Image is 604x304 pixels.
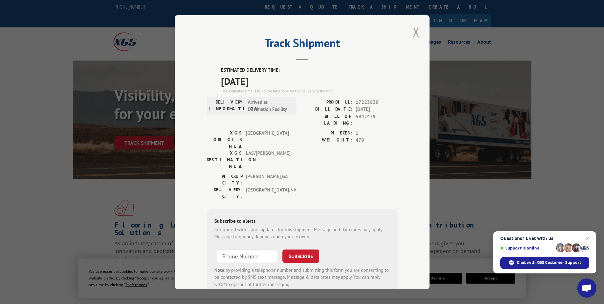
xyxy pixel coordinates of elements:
[214,267,225,273] strong: Note:
[302,137,352,144] label: WEIGHT:
[500,257,589,269] span: Chat with XGS Customer Support
[356,137,398,144] span: 479
[209,98,245,113] label: DELIVERY INFORMATION:
[282,249,319,263] button: SUBSCRIBE
[207,39,398,51] h2: Track Shipment
[207,149,243,170] label: XGS DESTINATION HUB:
[302,113,352,126] label: BILL OF LADING:
[356,129,398,137] span: 1
[302,106,352,113] label: BILL DATE:
[302,129,352,137] label: PIECES:
[207,173,243,186] label: PICKUP CITY:
[214,226,390,240] div: Get texted with status updates for this shipment. Message and data rates may apply. Message frequ...
[221,88,398,94] div: The estimated time is using the time zone for the delivery destination.
[214,217,390,226] div: Subscribe to alerts
[356,113,398,126] span: 5942479
[207,186,243,199] label: DELIVERY CITY:
[356,106,398,113] span: [DATE]
[248,98,291,113] span: Arrived at Destination Facility
[207,129,243,149] label: XGS ORIGIN HUB:
[356,98,398,106] span: 17223839
[500,236,589,241] span: Questions? Chat with us!
[302,98,352,106] label: PROBILL:
[221,67,398,74] label: ESTIMATED DELIVERY TIME:
[500,246,554,250] span: Support is online
[577,279,596,298] a: Open chat
[217,249,277,263] input: Phone Number
[214,266,390,288] div: by providing a telephone number and submitting this form you are consenting to be contacted by SM...
[246,129,289,149] span: [GEOGRAPHIC_DATA]
[246,149,289,170] span: LAS/[PERSON_NAME]
[246,186,289,199] span: [GEOGRAPHIC_DATA] , NV
[411,23,422,41] button: Close modal
[517,260,581,265] span: Chat with XGS Customer Support
[246,173,289,186] span: [PERSON_NAME] , GA
[221,74,398,88] span: [DATE]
